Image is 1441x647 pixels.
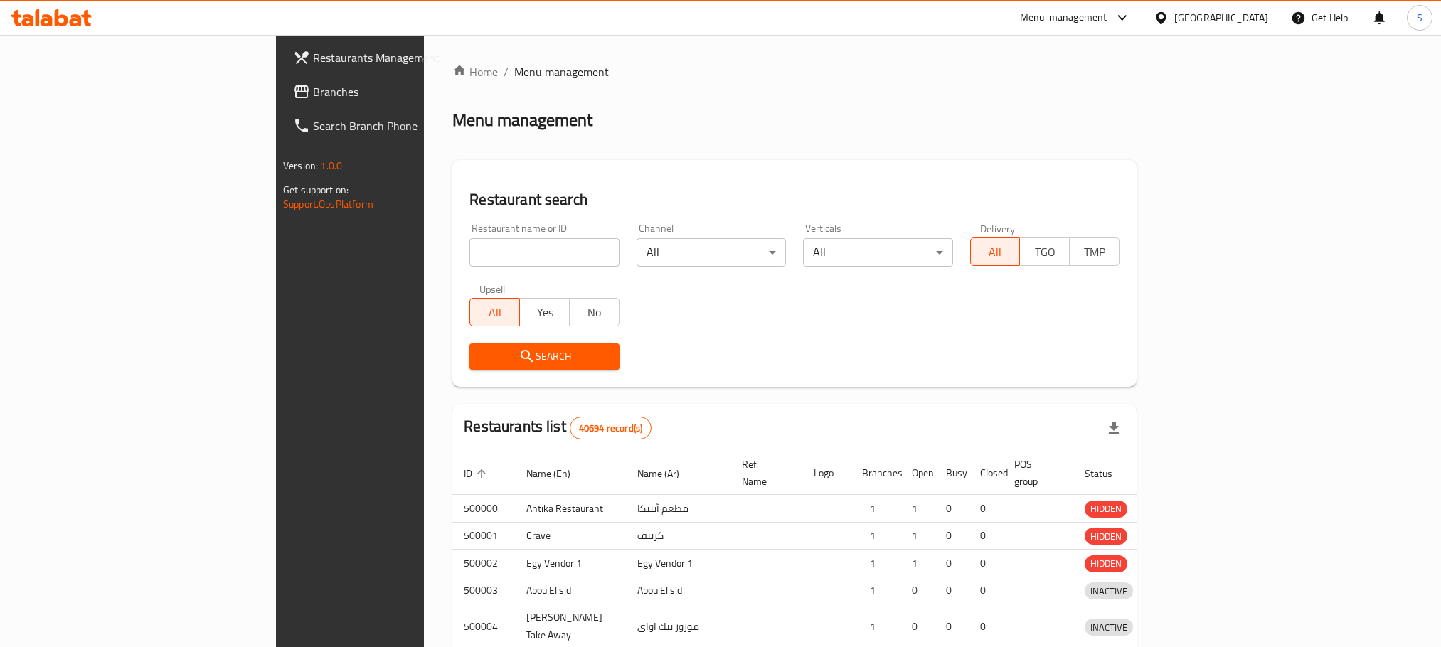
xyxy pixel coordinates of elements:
[320,156,342,175] span: 1.0.0
[637,465,698,482] span: Name (Ar)
[935,550,969,577] td: 0
[283,156,318,175] span: Version:
[479,284,506,294] label: Upsell
[900,451,935,495] th: Open
[1085,501,1127,517] span: HIDDEN
[514,63,609,80] span: Menu management
[1019,237,1070,266] button: TGO
[515,495,626,523] td: Antika Restaurant
[575,302,614,323] span: No
[935,495,969,523] td: 0
[1174,10,1268,26] div: [GEOGRAPHIC_DATA]
[626,550,730,577] td: Egy Vendor 1
[851,522,900,550] td: 1
[1085,555,1127,572] span: HIDDEN
[1085,528,1127,545] div: HIDDEN
[626,495,730,523] td: مطعم أنتيكا
[970,237,1021,266] button: All
[1417,10,1423,26] span: S
[519,298,570,326] button: Yes
[464,416,652,439] h2: Restaurants list
[1085,501,1127,518] div: HIDDEN
[900,495,935,523] td: 1
[969,550,1003,577] td: 0
[851,495,900,523] td: 1
[469,238,619,267] input: Search for restaurant name or ID..
[851,550,900,577] td: 1
[282,41,516,75] a: Restaurants Management
[969,577,1003,604] td: 0
[626,577,730,604] td: Abou El sid
[464,465,491,482] span: ID
[282,75,516,109] a: Branches
[626,522,730,550] td: كرييف
[969,451,1003,495] th: Closed
[637,238,786,267] div: All
[515,577,626,604] td: Abou El sid
[515,522,626,550] td: Crave
[1075,242,1114,262] span: TMP
[969,522,1003,550] td: 0
[900,550,935,577] td: 1
[1097,411,1131,445] div: Export file
[969,495,1003,523] td: 0
[1085,465,1131,482] span: Status
[313,49,505,66] span: Restaurants Management
[851,451,900,495] th: Branches
[282,109,516,143] a: Search Branch Phone
[900,577,935,604] td: 0
[980,223,1016,233] label: Delivery
[526,302,564,323] span: Yes
[977,242,1015,262] span: All
[803,238,952,267] div: All
[1014,456,1056,490] span: POS group
[313,117,505,134] span: Search Branch Phone
[469,343,619,370] button: Search
[469,189,1120,210] h2: Restaurant search
[802,451,851,495] th: Logo
[935,451,969,495] th: Busy
[935,577,969,604] td: 0
[526,465,589,482] span: Name (En)
[452,63,1137,80] nav: breadcrumb
[935,522,969,550] td: 0
[476,302,514,323] span: All
[900,522,935,550] td: 1
[481,348,607,365] span: Search
[452,109,592,132] h2: Menu management
[283,181,349,199] span: Get support on:
[1085,583,1133,599] span: INACTIVE
[1085,555,1127,572] div: HIDDEN
[570,417,652,439] div: Total records count
[742,456,785,490] span: Ref. Name
[283,195,373,213] a: Support.OpsPlatform
[313,83,505,100] span: Branches
[569,298,620,326] button: No
[570,422,651,435] span: 40694 record(s)
[1069,237,1120,266] button: TMP
[1085,528,1127,545] span: HIDDEN
[1026,242,1064,262] span: TGO
[1085,619,1133,636] span: INACTIVE
[1020,9,1107,26] div: Menu-management
[469,298,520,326] button: All
[515,550,626,577] td: Egy Vendor 1
[851,577,900,604] td: 1
[1085,619,1133,636] div: INACTIVE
